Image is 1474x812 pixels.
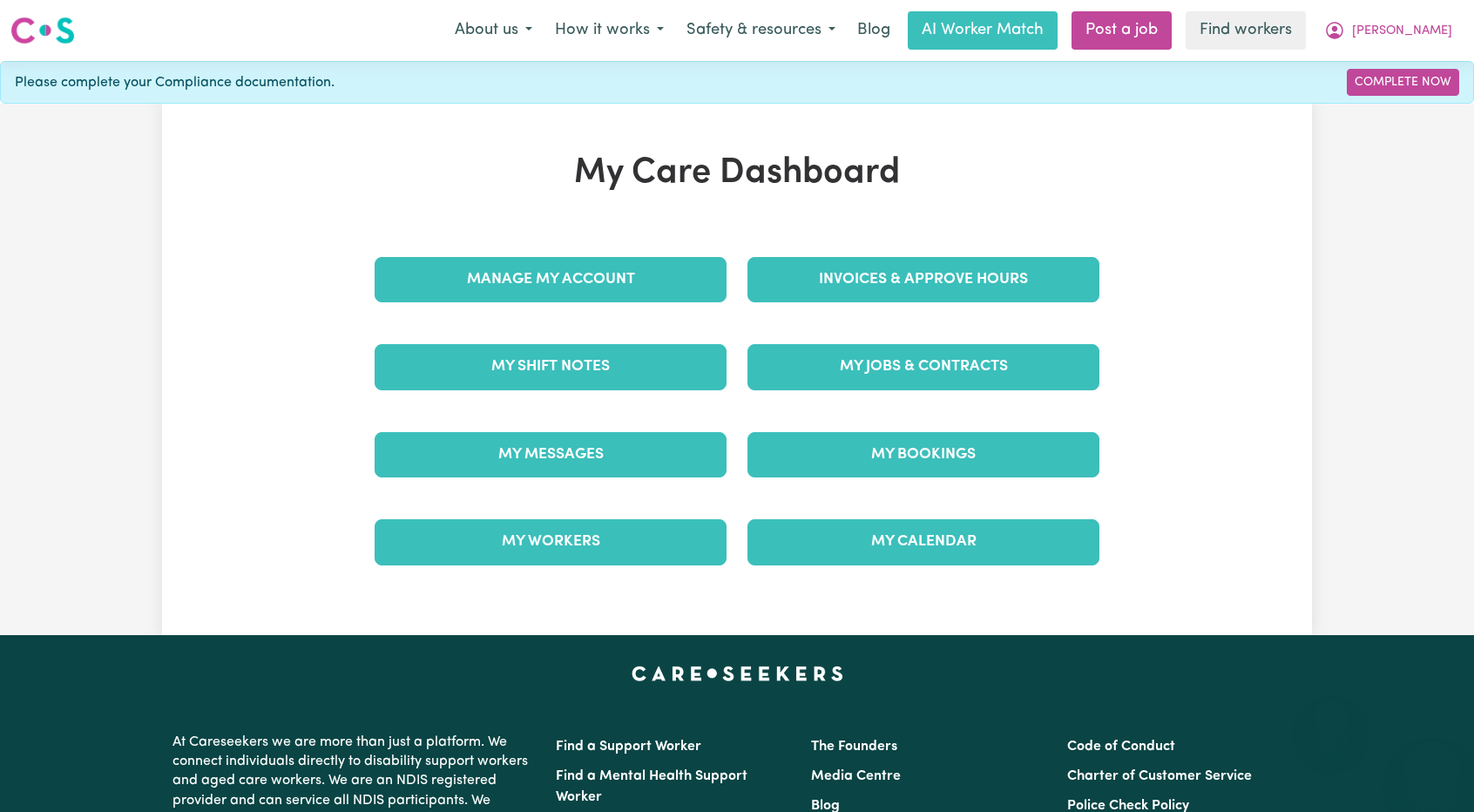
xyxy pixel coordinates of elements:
a: Careseekers logo [10,10,75,51]
a: My Calendar [747,519,1099,565]
iframe: Button to launch messaging window [1404,742,1460,798]
a: My Workers [375,519,727,565]
h1: My Care Dashboard [364,152,1110,194]
a: The Founders [811,740,897,754]
a: Find a Support Worker [556,740,701,754]
a: Manage My Account [375,257,727,302]
button: Safety & resources [675,12,847,49]
iframe: Close message [1314,700,1349,735]
a: Charter of Customer Service [1067,769,1252,783]
a: My Shift Notes [375,344,727,389]
a: My Bookings [747,432,1099,477]
a: Code of Conduct [1067,740,1175,754]
a: My Messages [375,432,727,477]
button: How it works [544,12,675,49]
span: [PERSON_NAME] [1352,22,1452,41]
button: About us [443,12,544,49]
a: Invoices & Approve Hours [747,257,1099,302]
a: Find workers [1186,11,1306,50]
img: Careseekers logo [10,15,75,46]
a: Careseekers home page [632,667,843,680]
a: Complete Now [1347,69,1459,96]
span: Please complete your Compliance documentation. [15,72,335,93]
a: Find a Mental Health Support Worker [556,769,747,804]
button: My Account [1313,12,1464,49]
a: AI Worker Match [908,11,1058,50]
a: My Jobs & Contracts [747,344,1099,389]
a: Post a job [1072,11,1172,50]
a: Blog [847,11,901,50]
a: Media Centre [811,769,901,783]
